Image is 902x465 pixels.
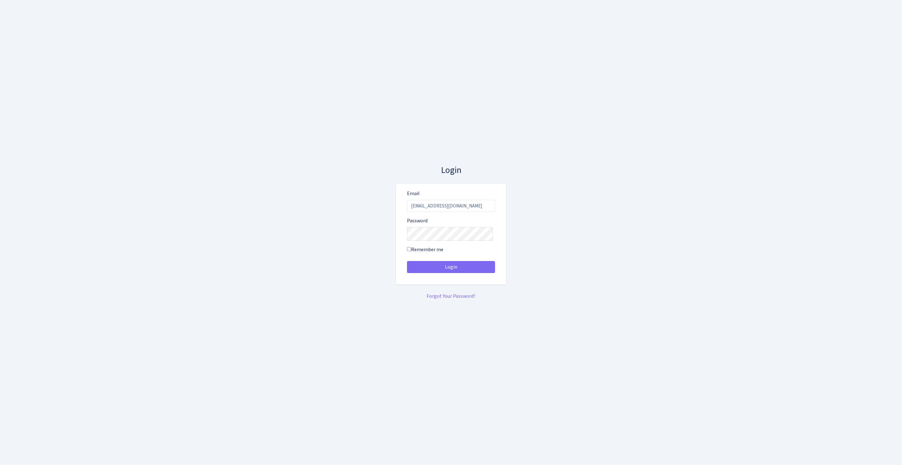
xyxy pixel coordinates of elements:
[407,247,411,251] input: Remember me
[407,261,495,273] button: Login
[407,190,420,197] label: Email
[427,293,475,300] a: Forgot Your Password?
[407,217,428,225] label: Password
[407,246,443,253] label: Remember me
[396,165,506,176] h3: Login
